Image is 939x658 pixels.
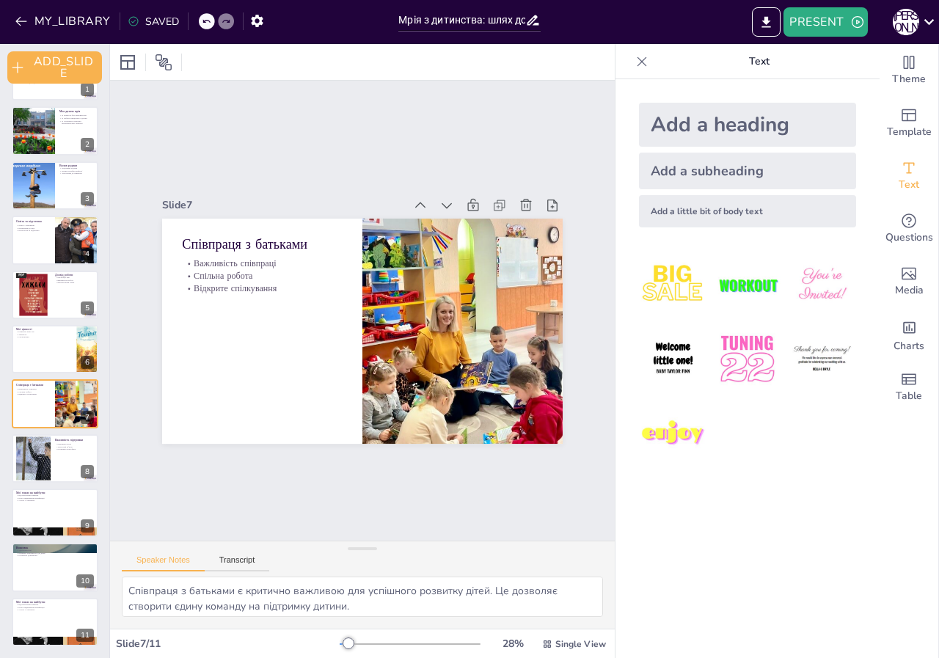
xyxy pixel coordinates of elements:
div: Layout [116,51,139,74]
span: Single View [555,638,606,650]
div: Add ready made slides [880,97,938,150]
p: Зворотний зв'язок [55,445,94,448]
p: Освіта та підготовка [16,219,51,224]
p: Вдосконалення навичок [16,603,94,606]
p: Спільна робота [182,270,342,282]
img: 1.jpeg [639,251,707,319]
div: 4 [81,247,94,260]
div: 9 [81,519,94,533]
button: EXPORT_TO_POWERPOINT [752,7,781,37]
p: Підтримка колег [55,442,94,445]
div: 2 [81,138,94,151]
div: Slide 7 [162,198,404,212]
div: 6 [81,356,94,369]
button: PRESENT [783,7,867,37]
p: Підтримка родини [59,167,94,169]
div: Add images, graphics, shapes or video [880,255,938,308]
div: Add text boxes [880,150,938,202]
img: 7.jpeg [639,400,707,468]
p: Моя дитяча мрія [59,109,94,113]
div: 11 [76,629,94,642]
p: Використання знань [55,281,94,284]
p: Психологія та педагогіка [16,230,51,233]
img: 2.jpeg [713,251,781,319]
div: https://cdn.sendsteps.com/images/logo/sendsteps_logo_white.pnghttps://cdn.sendsteps.com/images/lo... [12,106,98,155]
p: Я прагнула бути вихователем [59,114,94,117]
span: Media [895,282,924,299]
p: Відкрите спілкування [182,282,342,295]
div: 28 % [495,637,530,651]
p: Найкращі можливості для дітей [16,551,94,554]
div: Slide 7 / 11 [116,637,340,651]
img: 6.jpeg [788,325,856,393]
p: Розвиток через гру [16,330,73,333]
button: MY_LIBRARY [11,10,117,33]
div: 9 [12,489,98,537]
textarea: Співпраця з батьками є критично важливою для успішного розвитку дітей. Це дозволяє створити єдину... [122,577,603,617]
span: Theme [892,71,926,87]
p: Вплив родини [59,164,94,168]
img: 3.jpeg [788,251,856,319]
div: Get real-time input from your audience [880,202,938,255]
span: Table [896,388,922,404]
img: 5.jpeg [713,325,781,393]
div: Add a heading [639,103,856,147]
span: Questions [885,230,933,246]
button: Г [PERSON_NAME] [893,7,919,37]
span: Charts [894,338,924,354]
p: Готовність допомагати [16,554,94,557]
div: 5 [81,301,94,315]
p: Заохочення до навчання [59,172,94,175]
p: Мої плани на майбутнє [16,491,94,495]
p: Спілкування [16,336,73,339]
p: Висновок [16,545,94,549]
p: Освіта у вихованні [16,224,51,227]
p: Здійснення мрії [16,549,94,552]
p: Вдосконалення навичок [16,494,94,497]
div: 7 [81,411,94,424]
p: Курси підвищення кваліфікації [16,497,94,500]
div: 8 [12,434,98,483]
div: https://cdn.sendsteps.com/images/logo/sendsteps_logo_white.pnghttps://cdn.sendsteps.com/images/lo... [12,325,98,373]
p: Generated with [URL] [16,81,94,84]
div: Change the overall theme [880,44,938,97]
button: ADD_SLIDE [7,51,102,84]
p: Я усвідомила значення виховательської професії [59,119,94,124]
div: 7 [12,379,98,428]
p: Виклики на роботі [55,279,94,282]
div: Г [PERSON_NAME] [893,9,919,35]
div: Add a subheading [639,153,856,189]
p: Мої плани на майбутнє [16,600,94,604]
div: SAVED [128,15,179,29]
span: Template [887,124,932,140]
p: Важливість підтримки [55,437,94,442]
p: Співпраця з батьками [182,235,342,253]
div: https://cdn.sendsteps.com/images/logo/sendsteps_logo_white.pnghttps://cdn.sendsteps.com/images/lo... [12,161,98,210]
div: https://cdn.sendsteps.com/images/logo/sendsteps_logo_white.pnghttps://cdn.sendsteps.com/images/lo... [12,216,98,264]
p: Мої цінності [16,327,73,332]
p: Спільна робота [16,390,51,393]
p: Позитивна атмосфера [55,447,94,450]
p: Творчість [16,333,73,336]
p: Відкрите спілкування [16,393,51,396]
p: Я любила працювати з дітьми [59,117,94,120]
p: Важливість співпраці [16,388,51,391]
img: 4.jpeg [639,325,707,393]
div: 11 [12,598,98,646]
div: Add a table [880,361,938,414]
div: 8 [81,465,94,478]
div: https://cdn.sendsteps.com/images/logo/sendsteps_logo_white.pnghttps://cdn.sendsteps.com/images/lo... [12,271,98,319]
span: Position [155,54,172,71]
input: INSERT_TITLE [398,10,525,31]
p: Курси підвищення кваліфікації [16,606,94,609]
p: Text [654,44,865,79]
span: Text [899,177,919,193]
p: Участь у семінарах [16,500,94,502]
p: Участь у семінарах [16,609,94,612]
div: 3 [81,192,94,205]
div: Add a little bit of body text [639,195,856,227]
div: 1 [81,83,94,96]
p: Реалізація мрії [55,276,94,279]
button: Speaker Notes [122,555,205,571]
p: Важливість співпраці [182,257,342,270]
